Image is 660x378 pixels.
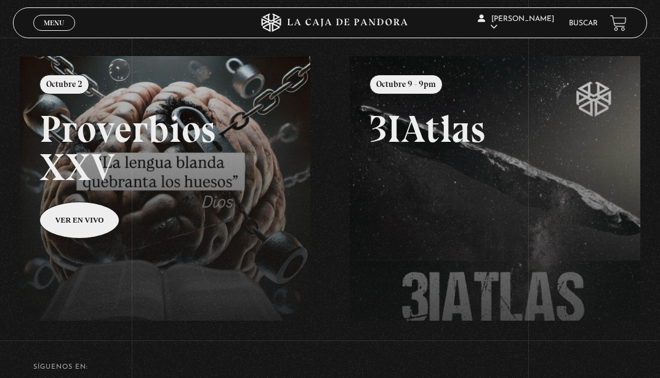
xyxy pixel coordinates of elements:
span: Cerrar [39,30,68,38]
span: [PERSON_NAME] [478,15,554,31]
span: Menu [44,19,64,27]
a: View your shopping cart [610,15,627,31]
h4: SÍguenos en: [33,364,627,371]
a: Buscar [569,20,598,27]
